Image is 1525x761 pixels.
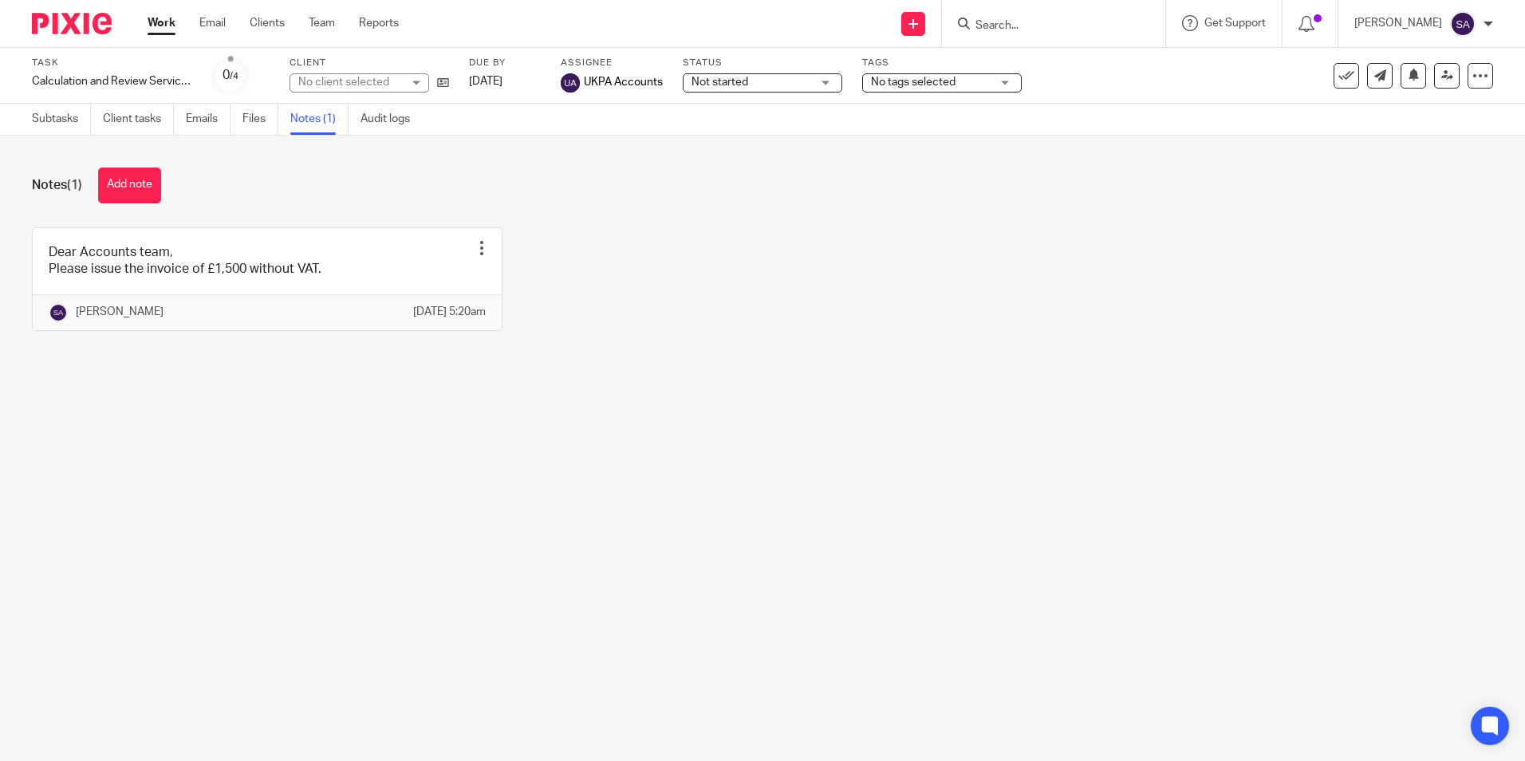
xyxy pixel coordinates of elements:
[148,15,175,31] a: Work
[223,66,238,85] div: 0
[1204,18,1266,29] span: Get Support
[290,104,349,135] a: Notes (1)
[683,57,842,69] label: Status
[584,74,663,90] span: UKPA Accounts
[413,304,486,320] p: [DATE] 5:20am
[469,57,541,69] label: Due by
[199,15,226,31] a: Email
[692,77,748,88] span: Not started
[103,104,174,135] a: Client tasks
[309,15,335,31] a: Team
[186,104,231,135] a: Emails
[230,72,238,81] small: /4
[298,74,402,90] div: No client selected
[359,15,399,31] a: Reports
[1354,15,1442,31] p: [PERSON_NAME]
[361,104,422,135] a: Audit logs
[32,57,191,69] label: Task
[98,168,161,203] button: Add note
[469,76,502,87] span: [DATE]
[76,304,164,320] p: [PERSON_NAME]
[862,57,1022,69] label: Tags
[32,104,91,135] a: Subtasks
[32,13,112,34] img: Pixie
[32,177,82,194] h1: Notes
[1450,11,1476,37] img: svg%3E
[250,15,285,31] a: Clients
[67,179,82,191] span: (1)
[561,57,663,69] label: Assignee
[871,77,956,88] span: No tags selected
[974,19,1117,34] input: Search
[49,303,68,322] img: svg%3E
[242,104,278,135] a: Files
[32,73,191,89] div: Calculation and Review Services
[561,73,580,93] img: svg%3E
[290,57,449,69] label: Client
